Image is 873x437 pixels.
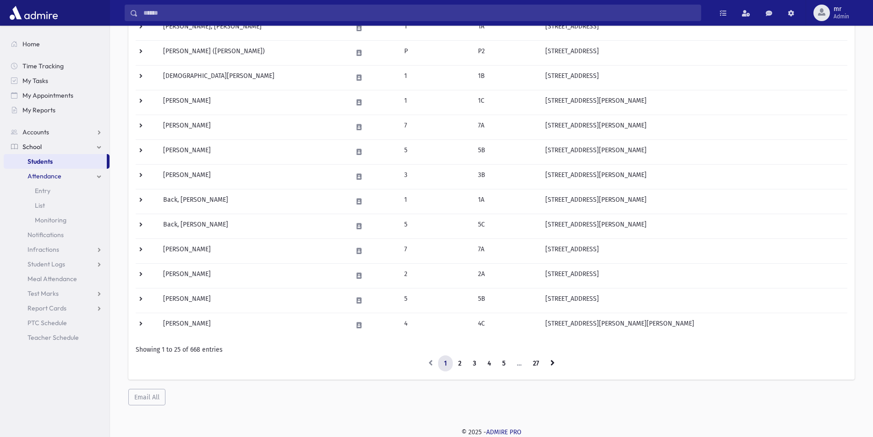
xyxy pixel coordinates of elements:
td: P2 [472,40,540,65]
td: [STREET_ADDRESS] [540,238,847,263]
td: [STREET_ADDRESS] [540,40,847,65]
td: [PERSON_NAME] ([PERSON_NAME]) [158,40,347,65]
td: [PERSON_NAME] [158,139,347,164]
td: [PERSON_NAME] [158,288,347,313]
a: 2 [452,355,467,372]
a: Teacher Schedule [4,330,110,345]
a: School [4,139,110,154]
td: [STREET_ADDRESS] [540,288,847,313]
a: Student Logs [4,257,110,271]
span: My Reports [22,106,55,114]
a: Time Tracking [4,59,110,73]
a: ADMIRE PRO [486,428,522,436]
span: Accounts [22,128,49,136]
td: [PERSON_NAME] [158,238,347,263]
td: [STREET_ADDRESS][PERSON_NAME] [540,90,847,115]
span: PTC Schedule [27,319,67,327]
td: [STREET_ADDRESS][PERSON_NAME] [540,189,847,214]
td: 3B [472,164,540,189]
td: 1 [399,16,472,40]
span: Teacher Schedule [27,333,79,342]
span: Monitoring [35,216,66,224]
a: PTC Schedule [4,315,110,330]
span: My Tasks [22,77,48,85]
span: Entry [35,187,50,195]
td: 7A [472,238,540,263]
button: Email All [128,389,165,405]
td: Back, [PERSON_NAME] [158,214,347,238]
a: Entry [4,183,110,198]
span: Student Logs [27,260,65,268]
td: [STREET_ADDRESS][PERSON_NAME] [540,115,847,139]
a: Infractions [4,242,110,257]
td: 2A [472,263,540,288]
a: 27 [527,355,545,372]
a: List [4,198,110,213]
td: Back, [PERSON_NAME] [158,189,347,214]
td: [PERSON_NAME] [158,313,347,337]
span: Meal Attendance [27,275,77,283]
td: 1C [472,90,540,115]
td: [PERSON_NAME] [158,115,347,139]
td: 7 [399,115,472,139]
td: P [399,40,472,65]
td: [STREET_ADDRESS] [540,263,847,288]
td: 4 [399,313,472,337]
td: [STREET_ADDRESS][PERSON_NAME] [540,214,847,238]
td: 5B [472,139,540,164]
div: © 2025 - [125,427,858,437]
td: [STREET_ADDRESS][PERSON_NAME][PERSON_NAME] [540,313,847,337]
td: 4C [472,313,540,337]
td: [DEMOGRAPHIC_DATA][PERSON_NAME] [158,65,347,90]
div: Showing 1 to 25 of 668 entries [136,345,847,354]
td: [STREET_ADDRESS] [540,65,847,90]
span: Notifications [27,231,64,239]
td: 1A [472,189,540,214]
span: Report Cards [27,304,66,312]
td: 7 [399,238,472,263]
a: My Appointments [4,88,110,103]
td: [STREET_ADDRESS][PERSON_NAME] [540,139,847,164]
td: 1 [399,65,472,90]
td: [PERSON_NAME] [158,90,347,115]
td: 5 [399,214,472,238]
td: 2 [399,263,472,288]
td: 1 [399,90,472,115]
a: Attendance [4,169,110,183]
td: 1B [472,65,540,90]
td: [PERSON_NAME] [158,263,347,288]
td: 5 [399,139,472,164]
a: 4 [482,355,497,372]
td: 5B [472,288,540,313]
a: 5 [496,355,511,372]
td: 5C [472,214,540,238]
span: My Appointments [22,91,73,100]
a: Accounts [4,125,110,139]
a: 1 [438,355,453,372]
a: Test Marks [4,286,110,301]
td: 1 [399,189,472,214]
a: Home [4,37,110,51]
span: Students [27,157,53,166]
span: List [35,201,45,210]
span: Attendance [27,172,61,180]
a: My Tasks [4,73,110,88]
td: 3 [399,164,472,189]
span: Infractions [27,245,59,254]
a: Notifications [4,227,110,242]
input: Search [138,5,701,21]
td: [PERSON_NAME] [158,164,347,189]
span: Test Marks [27,289,59,298]
span: Home [22,40,40,48]
td: 7A [472,115,540,139]
span: mr [834,6,849,13]
a: 3 [467,355,482,372]
span: Admin [834,13,849,20]
a: My Reports [4,103,110,117]
img: AdmirePro [7,4,60,22]
td: 5 [399,288,472,313]
td: 1A [472,16,540,40]
span: Time Tracking [22,62,64,70]
a: Meal Attendance [4,271,110,286]
td: [STREET_ADDRESS] [540,16,847,40]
